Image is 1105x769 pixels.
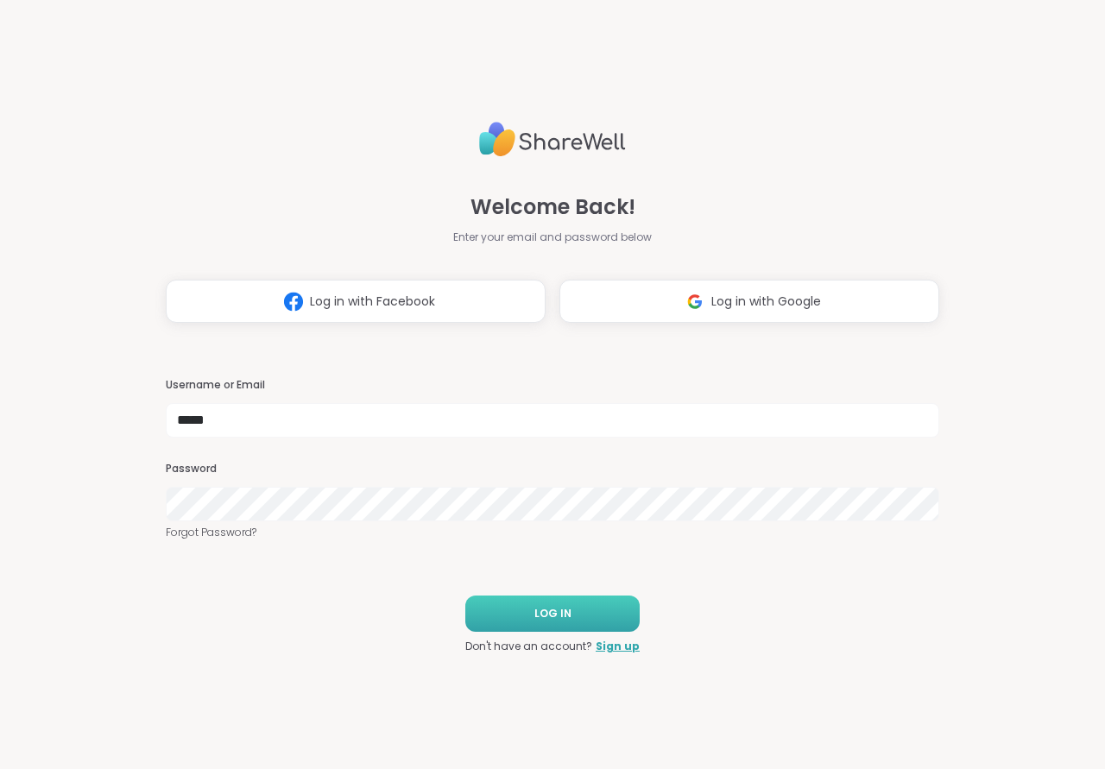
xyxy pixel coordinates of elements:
[465,639,592,654] span: Don't have an account?
[166,525,939,540] a: Forgot Password?
[166,378,939,393] h3: Username or Email
[470,192,635,223] span: Welcome Back!
[534,606,571,621] span: LOG IN
[479,115,626,164] img: ShareWell Logo
[277,286,310,318] img: ShareWell Logomark
[596,639,640,654] a: Sign up
[559,280,939,323] button: Log in with Google
[465,596,640,632] button: LOG IN
[679,286,711,318] img: ShareWell Logomark
[453,230,652,245] span: Enter your email and password below
[166,280,546,323] button: Log in with Facebook
[711,293,821,311] span: Log in with Google
[310,293,435,311] span: Log in with Facebook
[166,462,939,476] h3: Password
